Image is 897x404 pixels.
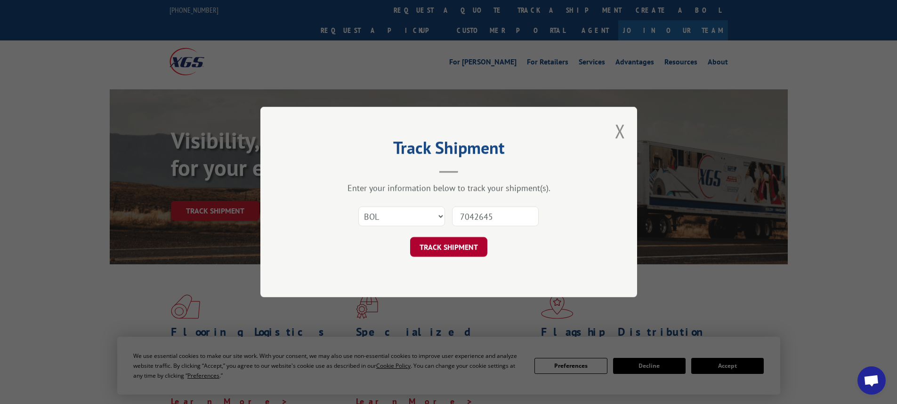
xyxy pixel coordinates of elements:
input: Number(s) [452,206,539,226]
button: Close modal [615,119,625,143]
h2: Track Shipment [307,141,590,159]
button: TRACK SHIPMENT [410,237,487,257]
div: Open chat [857,366,886,395]
div: Enter your information below to track your shipment(s). [307,182,590,193]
